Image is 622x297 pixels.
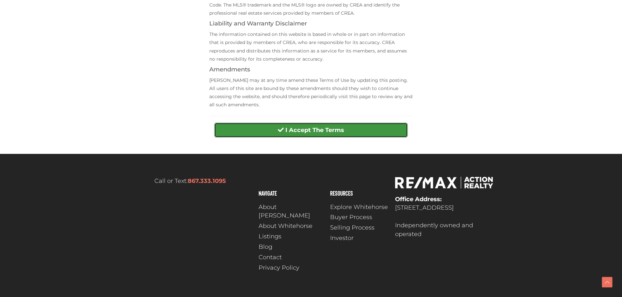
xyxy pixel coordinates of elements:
span: Contact [259,253,282,262]
strong: I Accept The Terms [285,126,344,134]
span: Privacy Policy [259,263,299,272]
a: Selling Process [330,223,389,232]
span: Selling Process [330,223,375,232]
a: 867.333.1095 [188,177,226,185]
a: Listings [259,232,324,241]
span: Blog [259,243,272,251]
h4: Navigate [259,190,324,196]
a: Investor [330,234,389,243]
h4: Amendments [209,67,413,73]
p: The information contained on this website is based in whole or in part on information that is pro... [209,30,413,63]
a: About [PERSON_NAME] [259,203,324,220]
a: Explore Whitehorse [330,203,389,212]
span: About Whitehorse [259,222,312,230]
a: Privacy Policy [259,263,324,272]
a: About Whitehorse [259,222,324,230]
strong: Office Address: [395,196,442,203]
span: Listings [259,232,281,241]
a: Blog [259,243,324,251]
p: [PERSON_NAME] may at any time amend these Terms of Use by updating this posting. All users of thi... [209,76,413,109]
button: I Accept The Terms [214,123,408,138]
a: Buyer Process [330,213,389,222]
h4: Resources [330,190,389,196]
h4: Liability and Warranty Disclaimer [209,21,413,27]
span: Buyer Process [330,213,372,222]
p: [STREET_ADDRESS] Independently owned and operated [395,195,494,239]
p: Call or Text: [128,177,252,186]
span: Investor [330,234,354,243]
a: Contact [259,253,324,262]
